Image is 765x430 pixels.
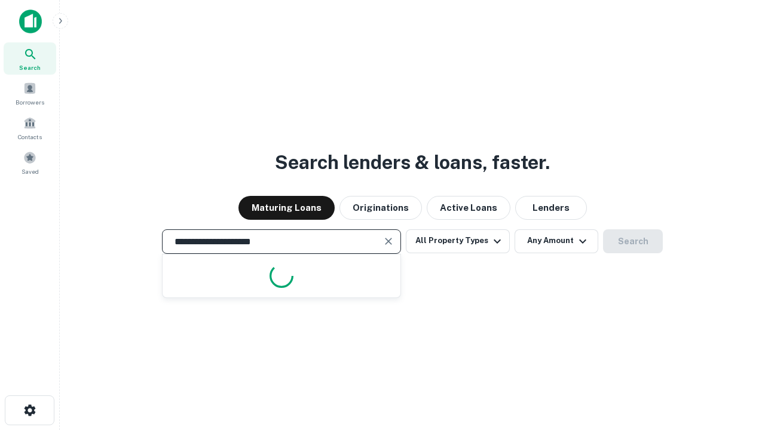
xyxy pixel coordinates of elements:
[339,196,422,220] button: Originations
[4,77,56,109] a: Borrowers
[515,229,598,253] button: Any Amount
[380,233,397,250] button: Clear
[19,63,41,72] span: Search
[275,148,550,177] h3: Search lenders & loans, faster.
[4,146,56,179] a: Saved
[19,10,42,33] img: capitalize-icon.png
[406,229,510,253] button: All Property Types
[22,167,39,176] span: Saved
[4,112,56,144] a: Contacts
[16,97,44,107] span: Borrowers
[515,196,587,220] button: Lenders
[427,196,510,220] button: Active Loans
[238,196,335,220] button: Maturing Loans
[4,42,56,75] a: Search
[18,132,42,142] span: Contacts
[705,334,765,392] iframe: Chat Widget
